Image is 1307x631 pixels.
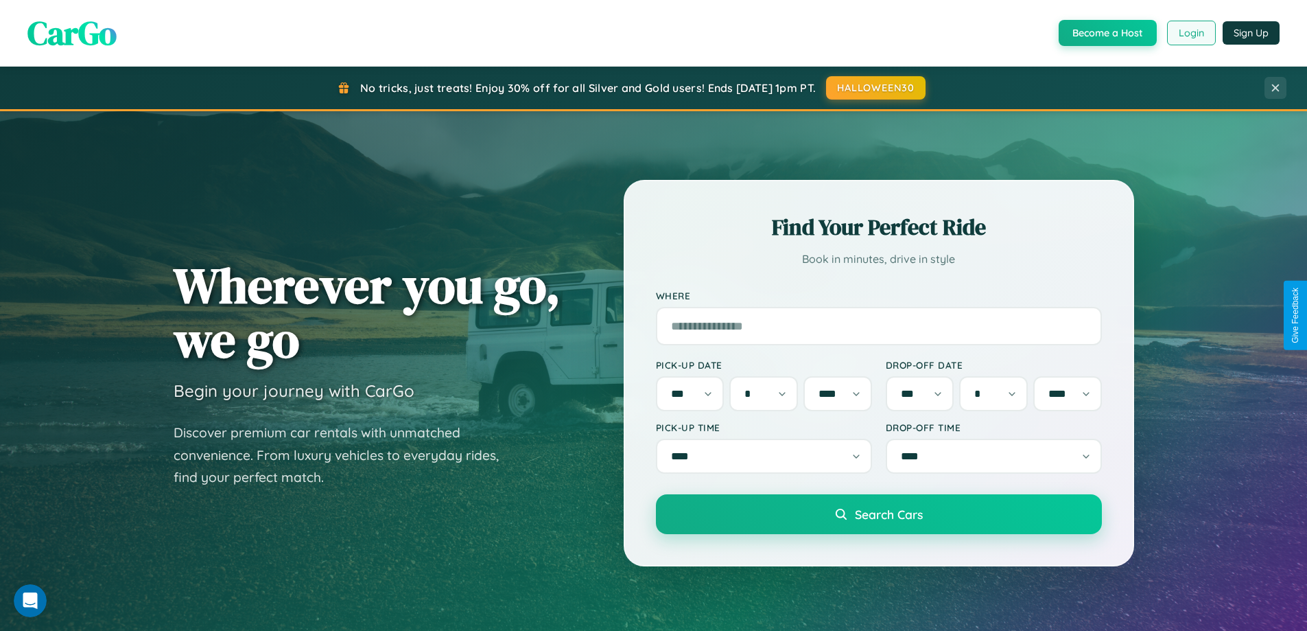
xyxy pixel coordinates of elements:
[886,359,1102,371] label: Drop-off Date
[855,507,923,522] span: Search Cars
[1167,21,1216,45] button: Login
[174,380,414,401] h3: Begin your journey with CarGo
[174,422,517,489] p: Discover premium car rentals with unmatched convenience. From luxury vehicles to everyday rides, ...
[174,258,561,367] h1: Wherever you go, we go
[656,494,1102,534] button: Search Cars
[826,76,926,100] button: HALLOWEEN30
[656,249,1102,269] p: Book in minutes, drive in style
[360,81,816,95] span: No tricks, just treats! Enjoy 30% off for all Silver and Gold users! Ends [DATE] 1pm PT.
[1059,20,1157,46] button: Become a Host
[656,212,1102,242] h2: Find Your Perfect Ride
[27,10,117,56] span: CarGo
[14,584,47,617] iframe: Intercom live chat
[1223,21,1280,45] button: Sign Up
[886,422,1102,433] label: Drop-off Time
[656,422,872,433] label: Pick-up Time
[656,290,1102,301] label: Where
[1291,288,1300,343] div: Give Feedback
[656,359,872,371] label: Pick-up Date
